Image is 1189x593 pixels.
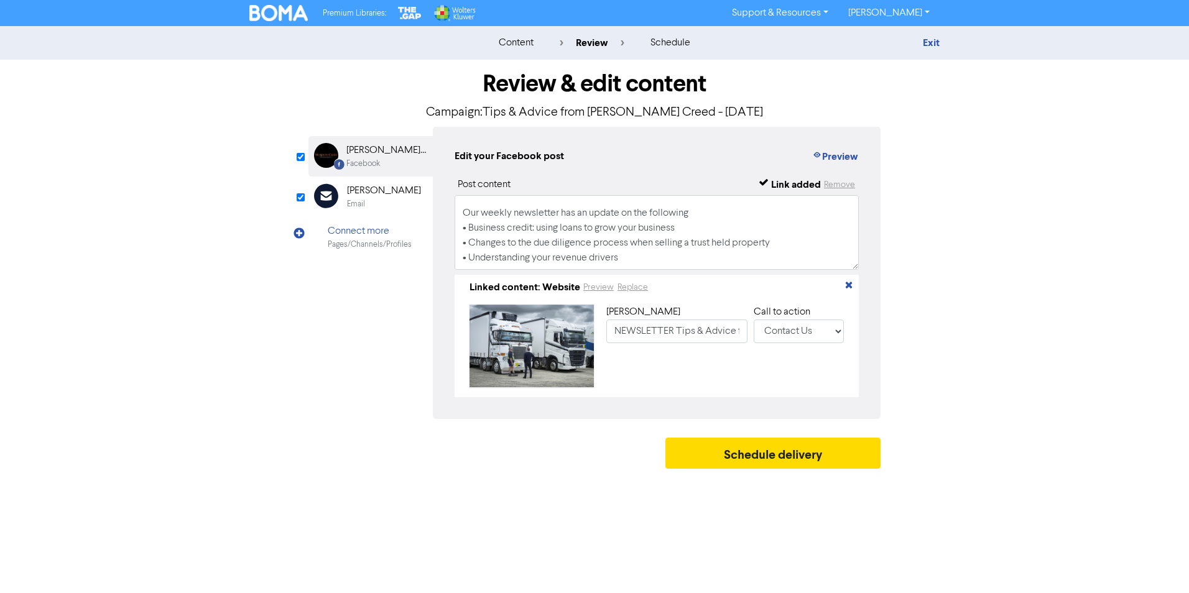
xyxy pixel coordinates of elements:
div: Linked content: Website [470,280,580,295]
button: Replace [617,280,649,295]
span: Premium Libraries: [323,9,386,17]
a: Support & Resources [722,3,838,23]
a: [PERSON_NAME] [838,3,940,23]
button: Preview [812,149,859,165]
div: Edit your Facebook post [455,149,564,165]
a: Preview [583,282,614,292]
div: schedule [650,35,690,50]
div: Post content [458,177,511,192]
button: Preview [583,280,614,295]
button: Schedule delivery [665,438,881,469]
div: [PERSON_NAME]Email [308,177,433,217]
img: The Gap [396,5,423,21]
div: Connect morePages/Channels/Profiles [308,217,433,257]
a: Exit [923,37,940,49]
div: content [499,35,534,50]
div: Connect more [328,224,412,239]
div: Email [347,198,365,210]
div: Pages/Channels/Profiles [328,239,412,251]
textarea: # Business Credit # Due Diligence # Revenue Drivers Having a good business credit profile is vita... [455,195,859,270]
div: Facebook [346,158,380,170]
p: Campaign: Tips & Advice from [PERSON_NAME] Creed - [DATE] [308,103,881,122]
img: BOMA Logo [249,5,308,21]
img: Wolters Kluwer [433,5,475,21]
h1: Review & edit content [308,70,881,98]
div: [PERSON_NAME] [606,305,747,319]
div: Call to action [754,305,844,319]
div: [PERSON_NAME] Creed Advisory Limited [346,143,426,158]
div: review [560,35,624,50]
img: 1.Mike%20%26%20Stu.jpg [470,305,594,387]
iframe: Chat Widget [1033,459,1189,593]
div: Facebook [PERSON_NAME] Creed Advisory LimitedFacebook [308,136,433,177]
button: Remove [823,177,856,192]
div: [PERSON_NAME] [347,183,421,198]
div: Link added [771,177,821,192]
img: Facebook [314,143,338,168]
